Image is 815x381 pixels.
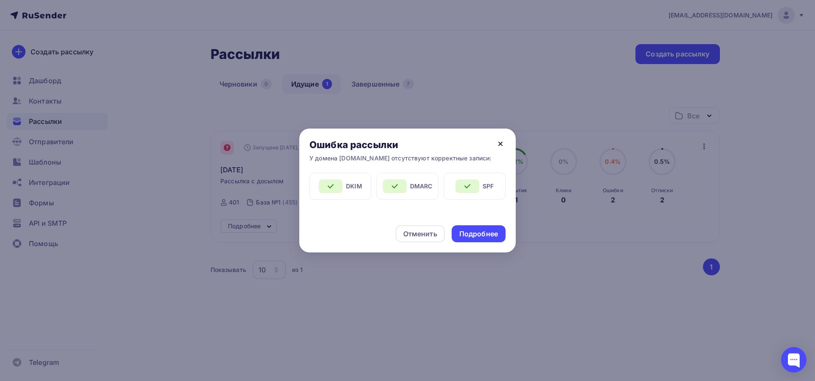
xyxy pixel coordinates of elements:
div: У домена [DOMAIN_NAME] отсутствуют корректные записи: [309,154,491,162]
div: Отменить [403,229,437,239]
div: Подробнее [459,229,498,239]
span: DKIM [346,182,362,190]
div: Ошибка рассылки [309,139,491,151]
span: DMARC [410,182,433,190]
span: SPF [483,182,494,190]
